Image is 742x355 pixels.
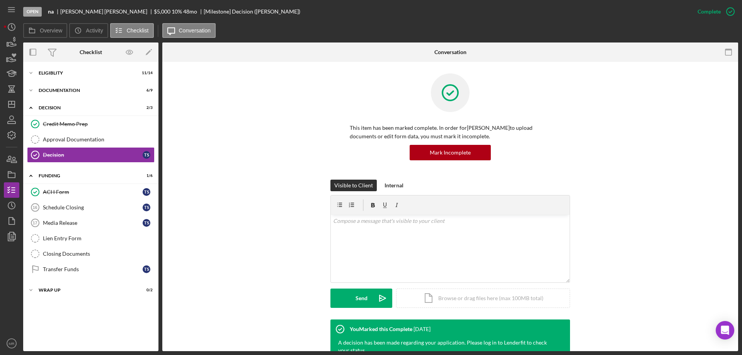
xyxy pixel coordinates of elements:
button: Complete [690,4,738,19]
div: A decision has been made regarding your application. Please log in to Lenderfit to check your sta... [338,339,555,354]
div: 0 / 2 [139,288,153,292]
div: Send [356,289,368,308]
div: 10 % [172,8,182,15]
div: Internal [385,180,403,191]
button: Activity [69,23,108,38]
label: Activity [86,27,103,34]
div: Schedule Closing [43,204,143,211]
div: 1 / 6 [139,173,153,178]
button: Visible to Client [330,180,377,191]
button: Internal [381,180,407,191]
button: Send [330,289,392,308]
div: Decision [39,105,133,110]
div: Complete [698,4,721,19]
a: Credit Memo Prep [27,116,155,132]
span: $5,000 [154,8,170,15]
label: Checklist [127,27,149,34]
time: 2025-09-26 19:31 [414,326,431,332]
button: MR [4,336,19,351]
div: You Marked this Complete [350,326,412,332]
div: T S [143,219,150,227]
a: DecisionTS [27,147,155,163]
div: T S [143,204,150,211]
div: [Milestone] Decision ([PERSON_NAME]) [204,8,300,15]
div: 6 / 9 [139,88,153,93]
tspan: 17 [32,221,37,225]
a: Lien Entry Form [27,231,155,246]
div: Lien Entry Form [43,235,154,241]
div: Checklist [80,49,102,55]
button: Mark Incomplete [410,145,491,160]
div: [PERSON_NAME] [PERSON_NAME] [60,8,154,15]
div: ACH Form [43,189,143,195]
div: 48 mo [183,8,197,15]
div: Open Intercom Messenger [716,321,734,340]
div: Media Release [43,220,143,226]
div: T S [143,188,150,196]
div: Wrap up [39,288,133,292]
label: Conversation [179,27,211,34]
p: This item has been marked complete. In order for [PERSON_NAME] to upload documents or edit form d... [350,124,551,141]
div: Mark Incomplete [430,145,471,160]
div: Visible to Client [334,180,373,191]
div: Decision [43,152,143,158]
div: Conversation [434,49,466,55]
text: MR [9,341,15,346]
button: Checklist [110,23,154,38]
button: Overview [23,23,67,38]
a: Closing Documents [27,246,155,262]
div: Closing Documents [43,251,154,257]
div: 11 / 14 [139,71,153,75]
div: Eligiblity [39,71,133,75]
div: Credit Memo Prep [43,121,154,127]
div: T S [143,265,150,273]
a: 17Media ReleaseTS [27,215,155,231]
div: T S [143,151,150,159]
div: Funding [39,173,133,178]
label: Overview [40,27,62,34]
b: na [48,8,54,15]
a: ACH FormTS [27,184,155,200]
a: Approval Documentation [27,132,155,147]
div: Documentation [39,88,133,93]
tspan: 16 [32,205,37,210]
a: 16Schedule ClosingTS [27,200,155,215]
div: Open [23,7,42,17]
div: Transfer Funds [43,266,143,272]
button: Conversation [162,23,216,38]
div: 2 / 3 [139,105,153,110]
div: Approval Documentation [43,136,154,143]
a: Transfer FundsTS [27,262,155,277]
